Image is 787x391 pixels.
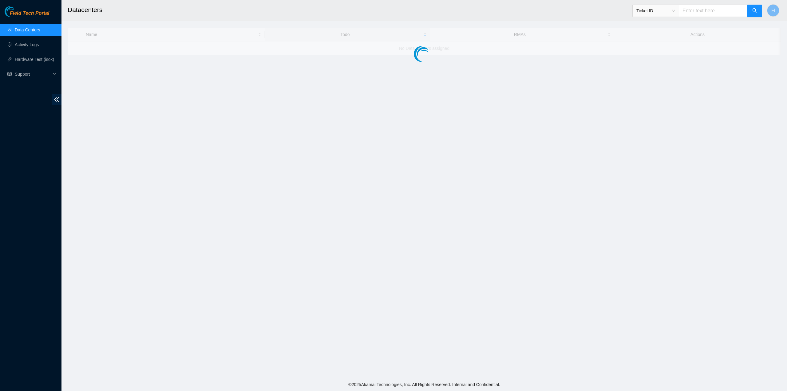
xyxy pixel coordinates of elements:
[5,11,49,19] a: Akamai TechnologiesField Tech Portal
[15,27,40,32] a: Data Centers
[747,5,762,17] button: search
[636,6,675,15] span: Ticket ID
[15,42,39,47] a: Activity Logs
[771,7,775,14] span: H
[752,8,757,14] span: search
[5,6,31,17] img: Akamai Technologies
[15,57,54,62] a: Hardware Test (isok)
[7,72,12,76] span: read
[61,378,787,391] footer: © 2025 Akamai Technologies, Inc. All Rights Reserved. Internal and Confidential.
[679,5,748,17] input: Enter text here...
[52,94,61,105] span: double-left
[10,10,49,16] span: Field Tech Portal
[767,4,779,17] button: H
[15,68,51,80] span: Support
